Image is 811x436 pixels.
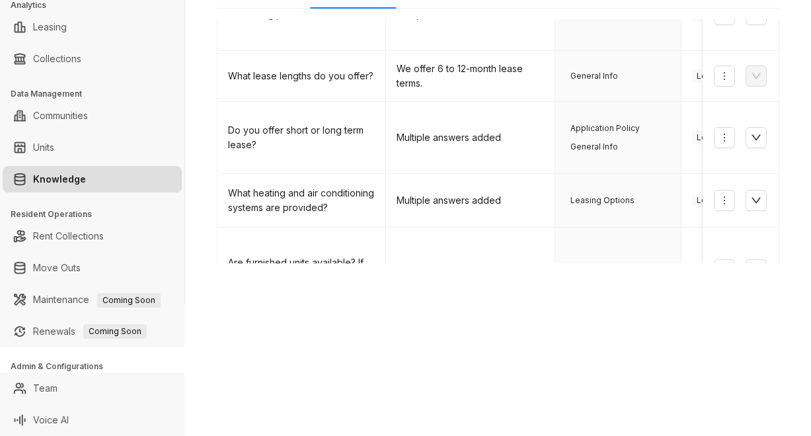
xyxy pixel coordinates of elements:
h3: Resident Operations [11,208,184,220]
span: more [719,71,730,81]
li: Voice AI [3,407,182,433]
td: We offer 6 to 12-month lease terms. [386,51,555,102]
span: Leasing [692,194,732,207]
div: Do you offer short or long term lease? [228,123,375,152]
span: Leasing [692,69,732,83]
div: What lease lengths do you offer? [228,69,375,83]
li: Leasing [3,14,182,40]
li: Collections [3,46,182,72]
a: Collections [33,46,81,72]
span: General Info [566,140,623,153]
li: Renewals [3,318,182,345]
div: Are furnished units available? If so, what is included? [228,255,375,284]
a: Communities [33,103,88,129]
li: Knowledge [3,166,182,193]
li: Team [3,375,182,402]
span: more [719,132,730,143]
a: Knowledge [33,166,86,193]
a: Rent Collections [33,223,104,249]
span: Leasing Options [566,194,639,207]
span: more [719,195,730,206]
h3: Admin & Configurations [11,361,184,372]
td: Multiple answers added [386,174,555,228]
h3: Data Management [11,88,184,100]
li: Units [3,134,182,161]
li: Rent Collections [3,223,182,249]
span: General Info [566,69,623,83]
li: Maintenance [3,286,182,313]
a: RenewalsComing Soon [33,318,147,345]
li: Move Outs [3,255,182,281]
a: Units [33,134,54,161]
li: Communities [3,103,182,129]
div: What heating and air conditioning systems are provided? [228,186,375,215]
span: Coming Soon [83,324,147,339]
a: Move Outs [33,255,81,281]
a: Leasing [33,14,67,40]
a: Voice AI [33,407,69,433]
a: Team [33,375,58,402]
span: Leasing [692,131,732,144]
span: Coming Soon [97,293,161,308]
td: Multiple answers added [386,102,555,174]
span: down [751,132,761,143]
span: Application Policy [566,122,644,135]
td: Multiple answers added [386,228,555,313]
span: down [751,195,761,206]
